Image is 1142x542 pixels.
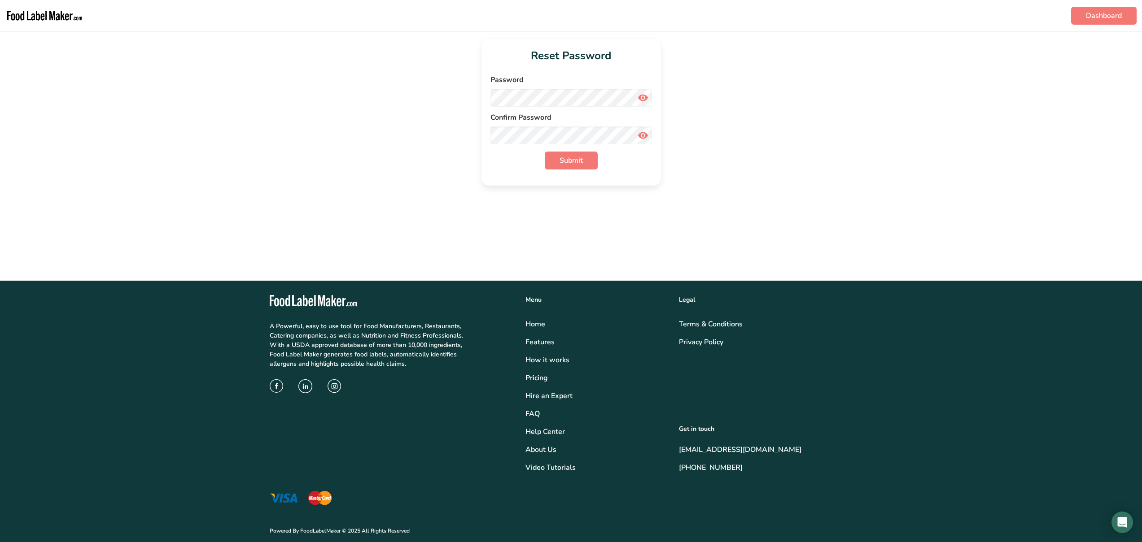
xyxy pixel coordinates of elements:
[679,295,873,304] div: Legal
[525,355,668,365] div: How it works
[679,337,873,347] a: Privacy Policy
[679,424,873,434] div: Get in touch
[525,408,668,419] a: FAQ
[525,444,668,455] a: About Us
[525,373,668,383] a: Pricing
[270,494,298,503] img: visa
[525,295,668,304] div: Menu
[270,321,466,369] p: A Powerful, easy to use tool for Food Manufacturers, Restaurants, Catering companies, as well as ...
[5,4,84,28] img: Food Label Maker
[525,462,668,473] a: Video Tutorials
[679,462,873,473] a: [PHONE_NUMBER]
[490,74,652,85] label: Password
[490,48,652,64] h1: Reset Password
[525,426,668,437] a: Help Center
[560,155,583,166] span: Submit
[525,390,668,401] a: Hire an Expert
[270,520,873,535] p: Powered By FoodLabelMaker © 2025 All Rights Reserved
[525,319,668,330] a: Home
[1111,512,1133,533] div: Open Intercom Messenger
[490,112,652,123] label: Confirm Password
[1071,7,1137,25] a: Dashboard
[525,337,668,347] a: Features
[545,152,598,169] button: Submit
[679,444,873,455] a: [EMAIL_ADDRESS][DOMAIN_NAME]
[679,319,873,330] a: Terms & Conditions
